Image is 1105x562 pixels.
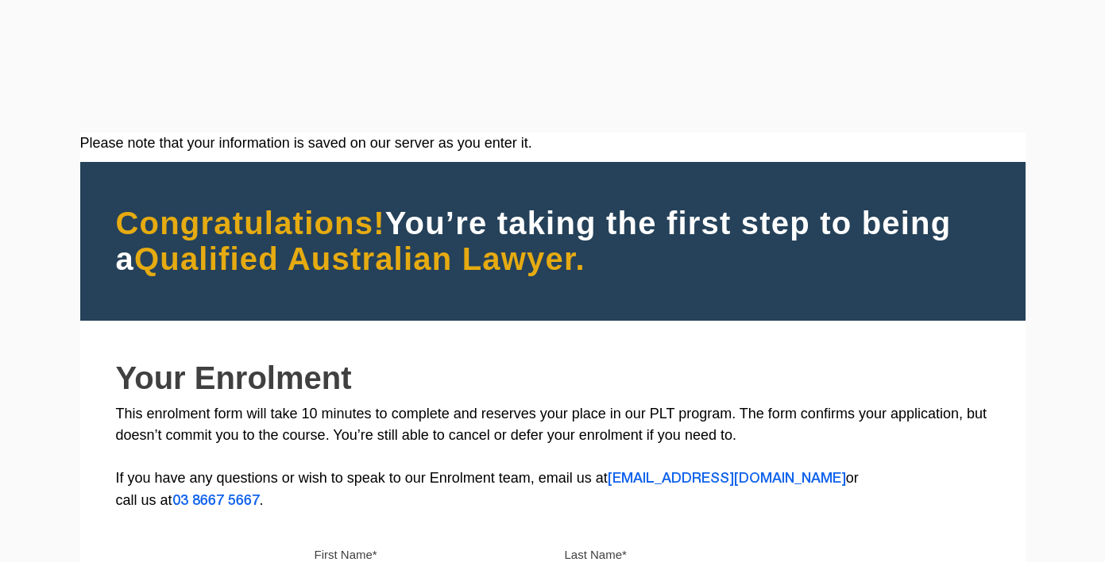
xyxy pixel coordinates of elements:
[172,495,260,507] a: 03 8667 5667
[608,472,846,485] a: [EMAIL_ADDRESS][DOMAIN_NAME]
[116,403,990,512] p: This enrolment form will take 10 minutes to complete and reserves your place in our PLT program. ...
[134,241,585,276] span: Qualified Australian Lawyer.
[116,360,990,395] h2: Your Enrolment
[116,206,990,277] h2: You’re taking the first step to being a
[116,206,385,241] span: Congratulations!
[80,133,1026,154] div: Please note that your information is saved on our server as you enter it.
